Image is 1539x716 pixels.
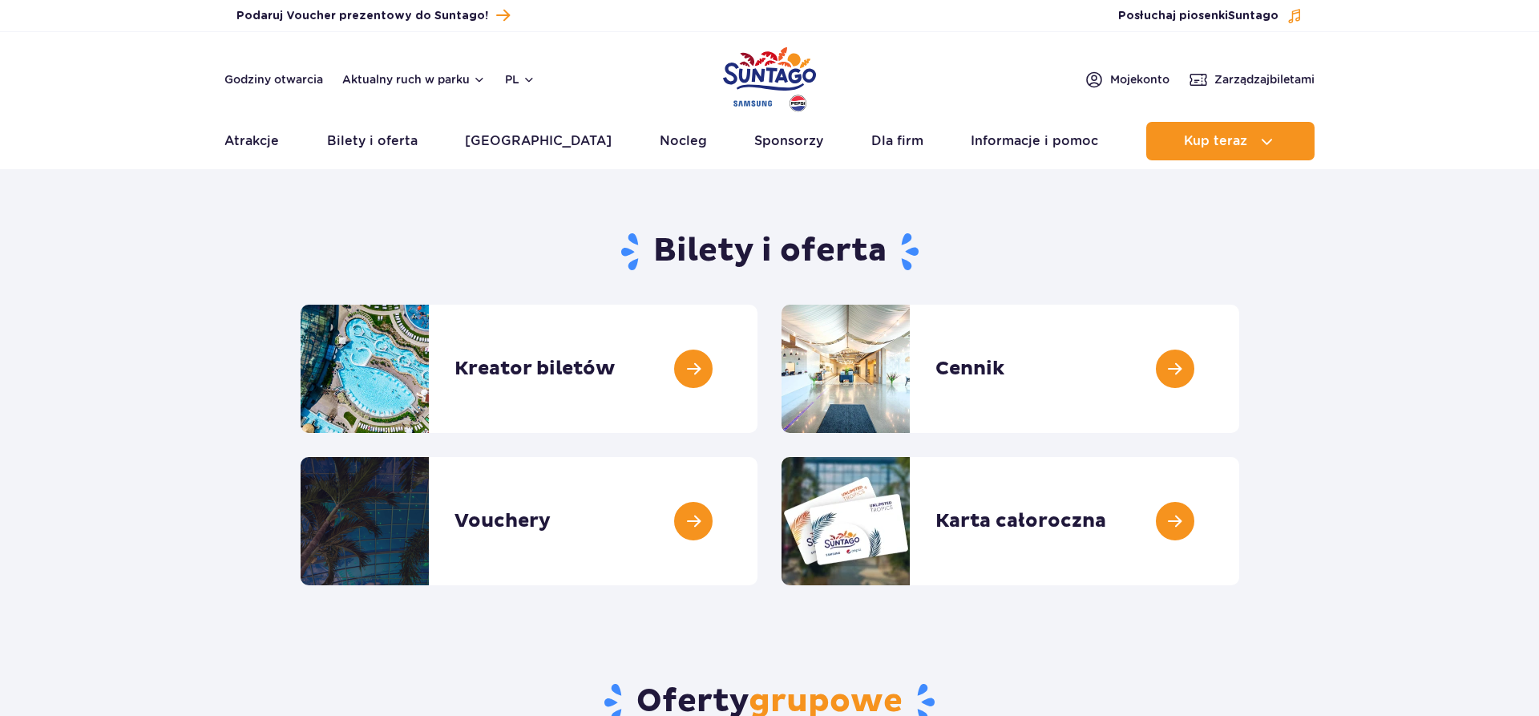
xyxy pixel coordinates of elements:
a: Godziny otwarcia [224,71,323,87]
a: Bilety i oferta [327,122,418,160]
span: Moje konto [1110,71,1169,87]
a: Atrakcje [224,122,279,160]
button: Posłuchaj piosenkiSuntago [1118,8,1303,24]
button: Kup teraz [1146,122,1315,160]
span: Suntago [1228,10,1278,22]
a: [GEOGRAPHIC_DATA] [465,122,612,160]
a: Podaruj Voucher prezentowy do Suntago! [236,5,510,26]
a: Park of Poland [723,40,816,114]
a: Sponsorzy [754,122,823,160]
a: Zarządzajbiletami [1189,70,1315,89]
span: Posłuchaj piosenki [1118,8,1278,24]
a: Informacje i pomoc [971,122,1098,160]
span: Kup teraz [1184,134,1247,148]
h1: Bilety i oferta [301,231,1239,273]
button: Aktualny ruch w parku [342,73,486,86]
span: Zarządzaj biletami [1214,71,1315,87]
a: Dla firm [871,122,923,160]
a: Nocleg [660,122,707,160]
span: Podaruj Voucher prezentowy do Suntago! [236,8,488,24]
a: Mojekonto [1085,70,1169,89]
button: pl [505,71,535,87]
